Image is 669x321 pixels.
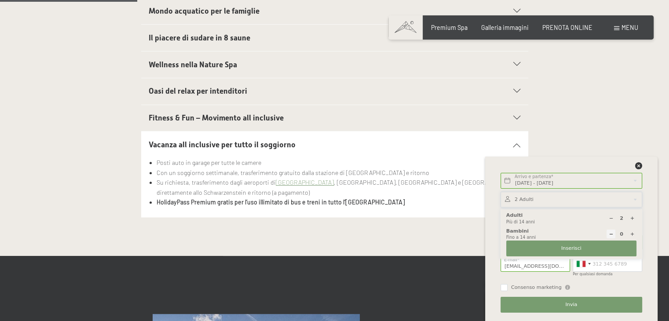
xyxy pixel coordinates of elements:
span: Oasi del relax per intenditori [149,87,247,95]
span: Invia [565,301,577,308]
li: Con un soggiorno settimanale, trasferimento gratuito dalla stazione di [GEOGRAPHIC_DATA] e ritorno [157,168,520,178]
span: Menu [621,24,638,31]
a: PRENOTA ONLINE [542,24,592,31]
div: Italy (Italia): +39 [573,256,593,271]
span: Il piacere di sudare in 8 saune [149,33,250,42]
span: Wellness nella Nature Spa [149,60,237,69]
span: Mondo acquatico per le famiglie [149,7,260,15]
a: [GEOGRAPHIC_DATA] [276,179,334,186]
span: Inserisci [561,245,581,252]
label: Per qualsiasi domanda [573,272,613,276]
li: Posti auto in garage per tutte le camere [157,158,520,168]
li: Su richiesta, trasferimento dagli aeroporti di , [GEOGRAPHIC_DATA], [GEOGRAPHIC_DATA] e [GEOGRAPH... [157,178,520,197]
a: Galleria immagini [481,24,529,31]
button: Invia [501,297,642,313]
span: Fitness & Fun – Movimento all inclusive [149,113,284,122]
button: Inserisci [506,241,636,256]
a: Premium Spa [431,24,468,31]
span: Vacanza all inclusive per tutto il soggiorno [149,140,296,149]
input: 312 345 6789 [573,256,642,272]
span: Consenso marketing [511,284,562,291]
strong: HolidayPass Premium gratis per l’uso illimitato di bus e treni in tutto l’[GEOGRAPHIC_DATA] [157,198,405,206]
